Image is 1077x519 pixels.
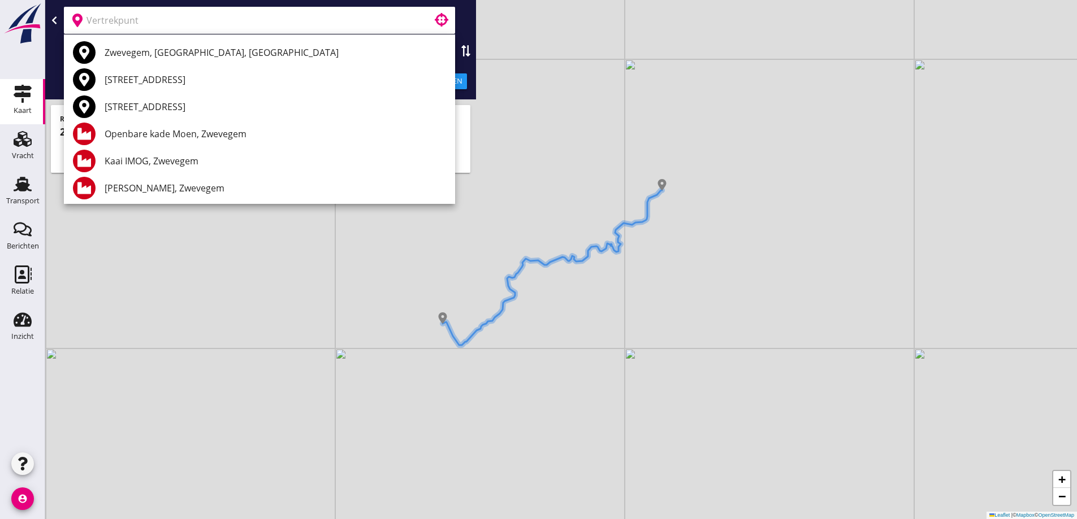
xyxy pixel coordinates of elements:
a: Zoom in [1053,471,1070,488]
div: Berichten [7,242,39,250]
span: | [1011,512,1013,518]
div: [STREET_ADDRESS] [105,73,446,86]
div: Inzicht [11,333,34,340]
input: Vertrekpunt [86,11,417,29]
strong: Route type [60,114,97,124]
span: − [1058,489,1066,503]
img: Marker [437,312,448,324]
span: + [1058,472,1066,486]
div: Zwevegem, [GEOGRAPHIC_DATA], [GEOGRAPHIC_DATA] [105,46,446,59]
a: Mapbox [1017,512,1035,518]
div: Kaai IMOG, Zwevegem [105,154,446,168]
a: Zoom out [1053,488,1070,505]
a: Leaflet [989,512,1010,518]
div: Openbare kade Moen, Zwevegem [105,127,446,141]
div: Transport [6,197,40,204]
div: Relatie [11,287,34,295]
div: Vracht [12,152,34,159]
i: account_circle [11,487,34,510]
div: © © [987,512,1077,519]
img: logo-small.a267ee39.svg [2,3,43,45]
img: Marker [656,179,668,190]
div: uur (133 km) [60,124,461,139]
div: [STREET_ADDRESS] [105,100,446,114]
strong: 24 [60,125,71,138]
div: Kaart [14,107,32,114]
a: OpenStreetMap [1038,512,1074,518]
div: [PERSON_NAME], Zwevegem [105,181,446,195]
